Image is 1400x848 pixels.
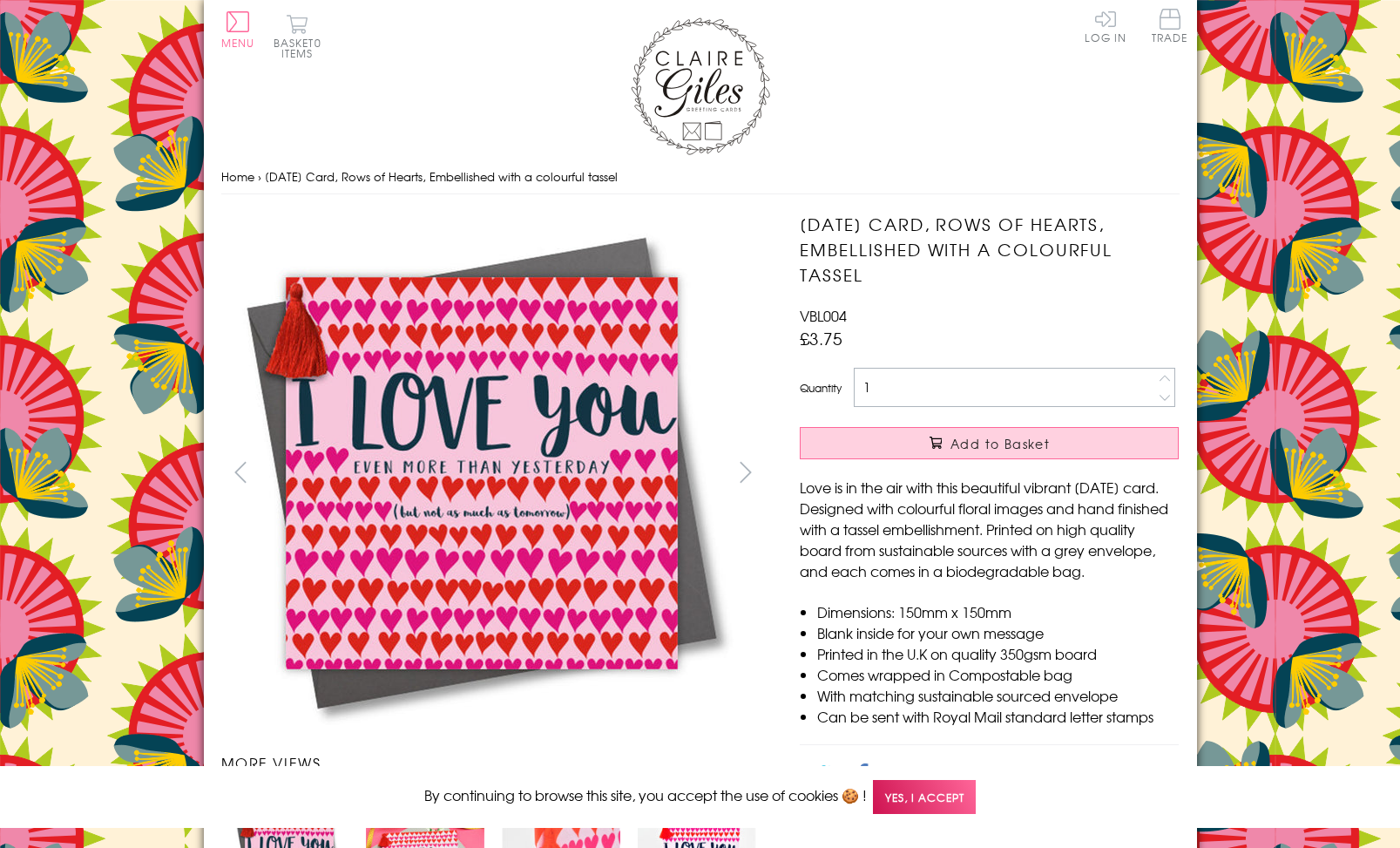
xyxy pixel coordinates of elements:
li: Comes wrapped in Compostable bag [817,664,1179,685]
span: [DATE] Card, Rows of Hearts, Embellished with a colourful tassel [265,168,618,185]
span: Menu [221,35,255,51]
img: Valentine's Day Card, Rows of Hearts, Embellished with a colourful tassel [220,212,743,735]
span: 0 items [281,35,321,61]
a: Log In [1085,9,1126,43]
img: Claire Giles Greetings Cards [631,17,770,155]
img: Valentine's Day Card, Rows of Hearts, Embellished with a colourful tassel [765,212,1288,735]
h1: [DATE] Card, Rows of Hearts, Embellished with a colourful tassel [800,212,1179,287]
button: Menu [221,11,255,48]
li: With matching sustainable sourced envelope [817,685,1179,706]
button: next [726,452,765,492]
span: Yes, I accept [873,780,976,814]
li: Blank inside for your own message [817,622,1179,643]
li: Dimensions: 150mm x 150mm [817,601,1179,622]
li: Printed in the U.K on quality 350gsm board [817,643,1179,664]
button: Basket0 items [274,14,321,58]
h3: More views [221,752,766,773]
span: VBL004 [800,305,847,326]
a: Home [221,168,254,185]
span: Trade [1152,9,1188,43]
p: Love is in the air with this beautiful vibrant [DATE] card. Designed with colourful floral images... [800,477,1179,581]
button: prev [221,452,260,492]
span: › [258,168,261,185]
li: Can be sent with Royal Mail standard letter stamps [817,706,1179,727]
span: Add to Basket [950,435,1050,452]
button: Add to Basket [800,427,1179,459]
label: Quantity [800,380,842,396]
nav: breadcrumbs [221,159,1180,195]
span: £3.75 [800,326,842,350]
a: Trade [1152,9,1188,46]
